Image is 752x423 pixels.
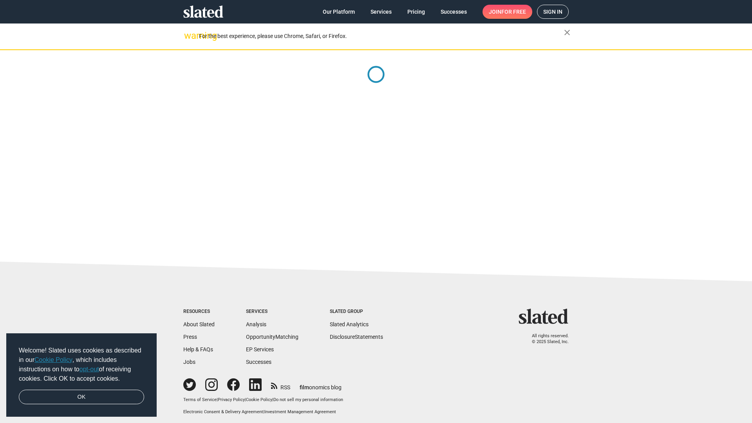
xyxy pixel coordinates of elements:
[562,28,572,37] mat-icon: close
[364,5,398,19] a: Services
[407,5,425,19] span: Pricing
[183,334,197,340] a: Press
[246,321,266,327] a: Analysis
[264,409,336,414] a: Investment Management Agreement
[489,5,526,19] span: Join
[183,346,213,352] a: Help & FAQs
[246,334,298,340] a: OpportunityMatching
[543,5,562,18] span: Sign in
[34,356,72,363] a: Cookie Policy
[441,5,467,19] span: Successes
[183,359,195,365] a: Jobs
[537,5,569,19] a: Sign in
[271,379,290,391] a: RSS
[183,309,215,315] div: Resources
[483,5,532,19] a: Joinfor free
[80,366,99,372] a: opt-out
[330,321,369,327] a: Slated Analytics
[246,309,298,315] div: Services
[330,334,383,340] a: DisclosureStatements
[245,397,246,402] span: |
[524,333,569,345] p: All rights reserved. © 2025 Slated, Inc.
[246,346,274,352] a: EP Services
[183,321,215,327] a: About Slated
[273,397,343,403] button: Do not sell my personal information
[434,5,473,19] a: Successes
[184,31,193,40] mat-icon: warning
[272,397,273,402] span: |
[218,397,245,402] a: Privacy Policy
[6,333,157,417] div: cookieconsent
[330,309,383,315] div: Slated Group
[300,384,309,390] span: film
[183,409,263,414] a: Electronic Consent & Delivery Agreement
[246,397,272,402] a: Cookie Policy
[300,378,342,391] a: filmonomics blog
[199,31,564,42] div: For the best experience, please use Chrome, Safari, or Firefox.
[263,409,264,414] span: |
[217,397,218,402] span: |
[19,390,144,405] a: dismiss cookie message
[501,5,526,19] span: for free
[371,5,392,19] span: Services
[246,359,271,365] a: Successes
[323,5,355,19] span: Our Platform
[19,346,144,383] span: Welcome! Slated uses cookies as described in our , which includes instructions on how to of recei...
[401,5,431,19] a: Pricing
[316,5,361,19] a: Our Platform
[183,397,217,402] a: Terms of Service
